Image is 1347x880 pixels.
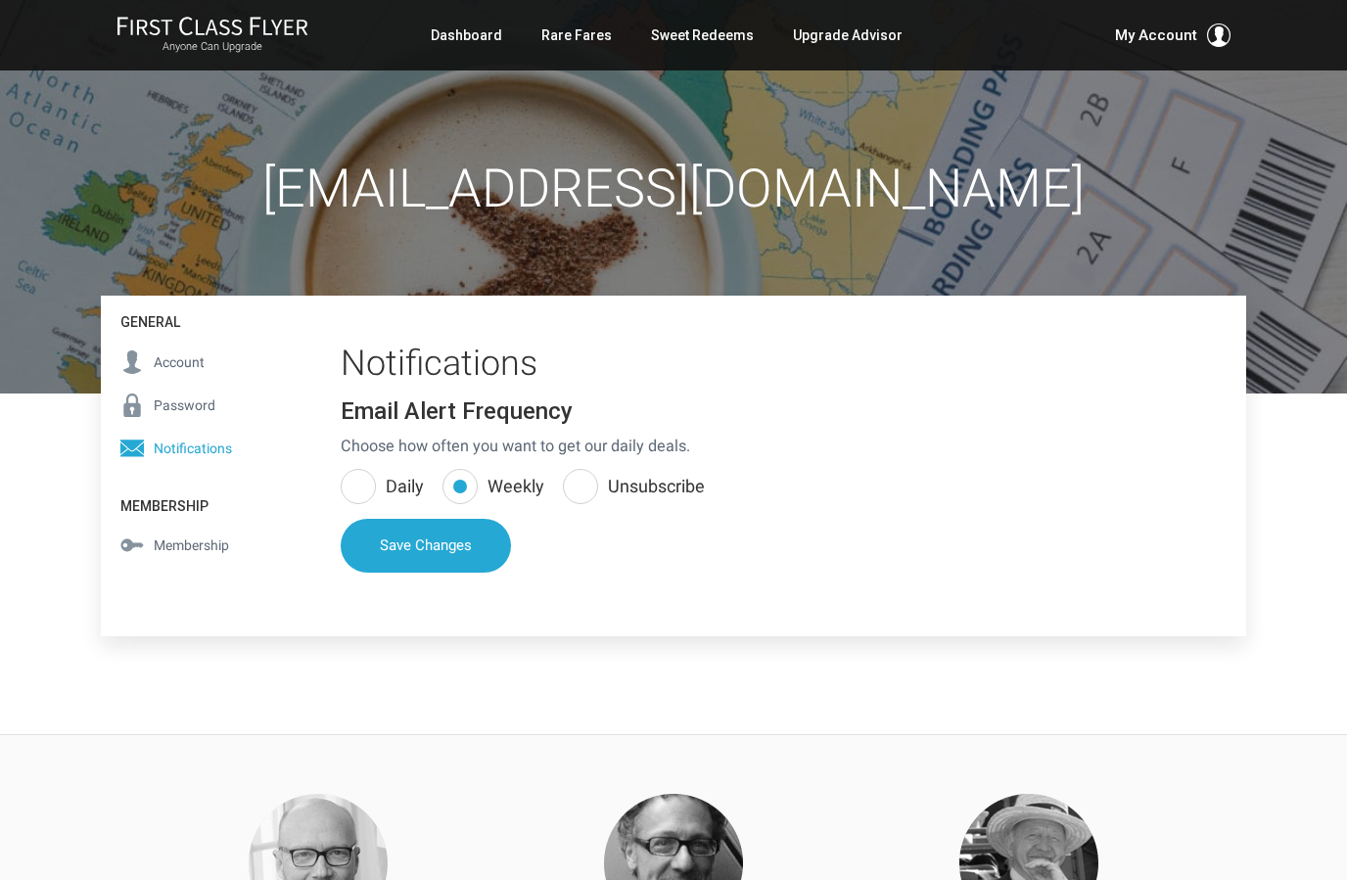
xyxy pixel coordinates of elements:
a: Notifications [101,427,292,470]
img: First Class Flyer [116,16,308,36]
label: Daily [341,469,424,504]
a: Rare Fares [541,18,612,53]
form: Profile - Notifications [341,398,1197,587]
a: Password [101,384,292,427]
a: Dashboard [431,18,502,53]
label: Weekly [442,469,544,504]
h3: Email Alert Frequency [341,398,1197,424]
h1: [EMAIL_ADDRESS][DOMAIN_NAME] [101,160,1246,217]
a: First Class FlyerAnyone Can Upgrade [116,16,308,55]
h4: Membership [101,480,292,524]
button: Save Changes [341,519,511,573]
a: Membership [101,524,292,567]
small: Anyone Can Upgrade [116,40,308,54]
span: Notifications [154,438,232,459]
a: Upgrade Advisor [793,18,903,53]
label: Unsubscribe [563,469,705,504]
span: My Account [1115,23,1197,47]
span: Account [154,351,205,373]
span: Password [154,394,215,416]
p: Choose how often you want to get our daily deals. [341,434,1197,459]
button: My Account [1115,23,1231,47]
a: Sweet Redeems [651,18,754,53]
h2: Notifications [341,345,1197,384]
span: Membership [154,534,229,556]
a: Account [101,341,292,384]
h4: General [101,296,292,340]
